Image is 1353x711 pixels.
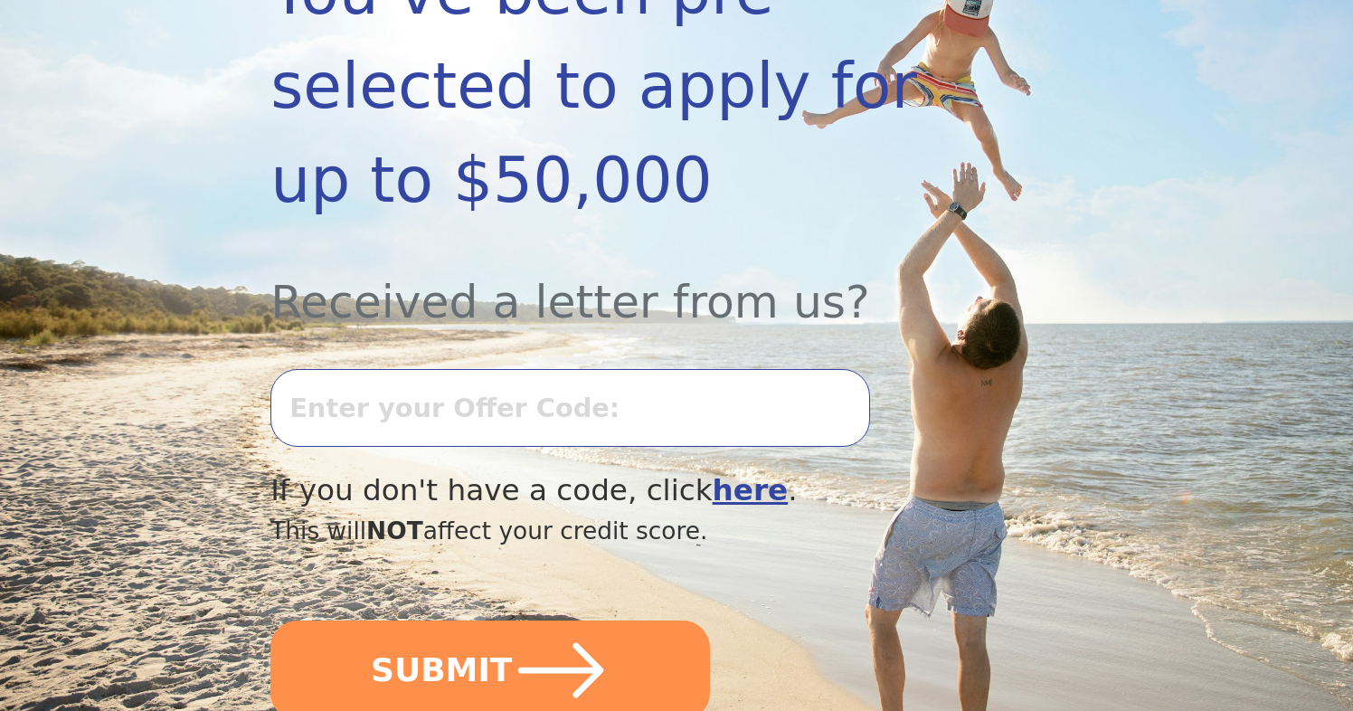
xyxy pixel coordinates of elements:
a: here [713,473,789,507]
span: NOT [366,517,423,545]
div: If you don't have a code, click . [270,469,960,513]
input: Enter your Offer Code: [270,369,869,447]
div: Received a letter from us? [270,227,960,337]
div: This will affect your credit score. [270,513,960,549]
